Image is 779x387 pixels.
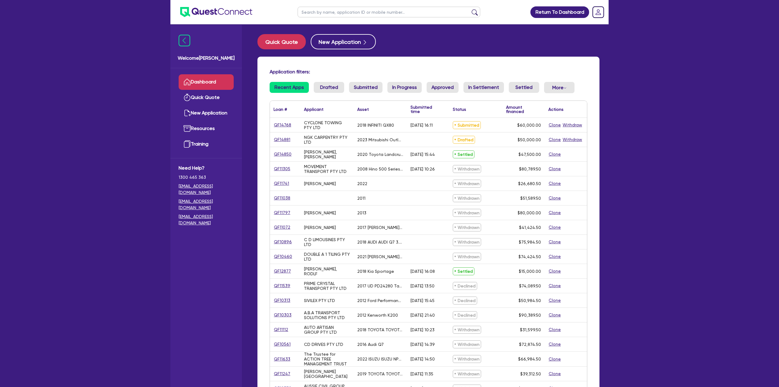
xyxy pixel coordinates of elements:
div: AUTO ARTISAN GROUP PTY LTD [304,325,350,335]
a: QF10313 [274,297,291,304]
div: 2020 Toyota Landcrusier [PERSON_NAME] [357,152,403,157]
div: 2019 TOYOTA TOYOTA CAMRY SL HYBRID AXVH71R 4D SEDAN INLINE 4 2494 cc MPFI CONTINUOUS VARIABLE [357,371,403,376]
a: Recent Apps [270,82,309,93]
span: $80,000.00 [518,210,541,215]
div: [DATE] 11:35 [410,371,433,376]
a: QF12877 [274,268,291,275]
div: 2021 [PERSON_NAME] RANGER RAPTOR 2.0 (4x4) PX MKIII MY21.75 DOUBLE CAB P/UP DIESEL TWIN TURBO 4 1... [357,254,403,259]
span: $80,789.50 [519,167,541,171]
span: $41,424.50 [519,225,541,230]
span: $74,424.50 [519,254,541,259]
h4: Application filters: [270,69,587,75]
div: 2011 [357,196,365,201]
span: $47,500.00 [519,152,541,157]
div: The Trustee for ACTION TREE MANAGEMENT TRUST [304,352,350,366]
span: $50,000.00 [518,137,541,142]
a: QF10896 [274,238,292,245]
div: [PERSON_NAME] [304,181,336,186]
span: Withdrawn [453,253,481,261]
a: QF11539 [274,282,291,289]
a: Settled [509,82,539,93]
span: Withdrawn [453,326,481,334]
span: $51,589.50 [520,196,541,201]
span: $15,000.00 [519,269,541,274]
a: Dropdown toggle [590,4,606,20]
a: QF11633 [274,356,291,363]
div: 2018 INFINITI QX80 [357,123,394,128]
button: Clone [548,311,561,318]
button: Clone [548,253,561,260]
a: Quick Quote [179,90,234,105]
img: quick-quote [183,94,191,101]
button: Clone [548,209,561,216]
button: Clone [548,297,561,304]
div: [DATE] 16:08 [410,269,435,274]
button: Clone [548,180,561,187]
span: Declined [453,297,477,304]
div: CD DRIVES PTY LTD [304,342,343,347]
button: Clone [548,341,561,348]
div: MOVEMENT TRANSPORT PTY LTD [304,164,350,174]
div: Status [453,107,466,111]
a: Drafted [314,82,344,93]
div: [PERSON_NAME] [304,210,336,215]
img: new-application [183,109,191,117]
a: Submitted [349,82,383,93]
button: Clone [548,268,561,275]
span: $66,984.50 [518,357,541,361]
span: $26,680.50 [518,181,541,186]
img: icon-menu-close [179,35,190,46]
a: QF11072 [274,224,291,231]
button: Clone [548,282,561,289]
div: PRIME CRYSTAL TRANSPORT PTY LTD [304,281,350,291]
button: Clone [548,224,561,231]
a: QF10460 [274,253,292,260]
a: QF14881 [274,136,291,143]
button: Withdraw [562,136,582,143]
div: 2023 Mitsubishi Outlander GXL [357,137,403,142]
span: Withdrawn [453,370,481,378]
button: Clone [548,151,561,158]
span: $90,389.50 [519,313,541,318]
a: QF11247 [274,370,291,377]
div: Asset [357,107,369,111]
div: 2018 TOYOTA TOYOTA HILUX SR5 (4x4) GUN126R MY19 X CAB P/UP DIESEL TURBO 4 2753 cc DTFI 6 SP AUTOM... [357,327,403,332]
button: Withdraw [562,121,582,128]
div: [DATE] 14:50 [410,357,435,361]
a: Resources [179,121,234,136]
div: [DATE] 10:23 [410,327,435,332]
span: $60,000.00 [517,123,541,128]
input: Search by name, application ID or mobile number... [298,7,480,17]
span: Settled [453,267,474,275]
a: QF11112 [274,326,288,333]
div: [DATE] 15:44 [410,152,435,157]
span: Withdrawn [453,180,481,188]
div: Loan # [274,107,287,111]
a: Approved [427,82,459,93]
span: Withdrawn [453,238,481,246]
button: Clone [548,165,561,172]
span: Submitted [453,121,481,129]
span: $74,089.50 [519,283,541,288]
div: 2022 ISUZU ISUZU NPR 45/55-155 NH MY21 TIPPER DIESEL TURBO 4 5193 cc TDDFI 6 SP AUTOMATED MANUAL [357,357,403,361]
span: $72,874.50 [519,342,541,347]
button: Clone [548,326,561,333]
div: [PERSON_NAME], RODLF [304,266,350,276]
div: SIVILEX PTY LTD [304,298,335,303]
a: Dashboard [179,74,234,90]
a: QF11038 [274,195,291,202]
button: Clone [548,195,561,202]
a: New Application [179,105,234,121]
div: 2012 Kenworth K200 [357,313,398,318]
a: QF14850 [274,151,292,158]
button: Clone [548,136,561,143]
a: QF14768 [274,121,292,128]
div: [PERSON_NAME] [304,225,336,230]
span: Withdrawn [453,223,481,231]
span: Need Help? [179,164,234,172]
div: A.B.A TRANSPORT SOLUTIONS PTY LTD [304,310,350,320]
div: Applicant [304,107,323,111]
a: Quick Quote [257,34,311,49]
a: QF11797 [274,209,291,216]
button: Dropdown toggle [544,82,575,93]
